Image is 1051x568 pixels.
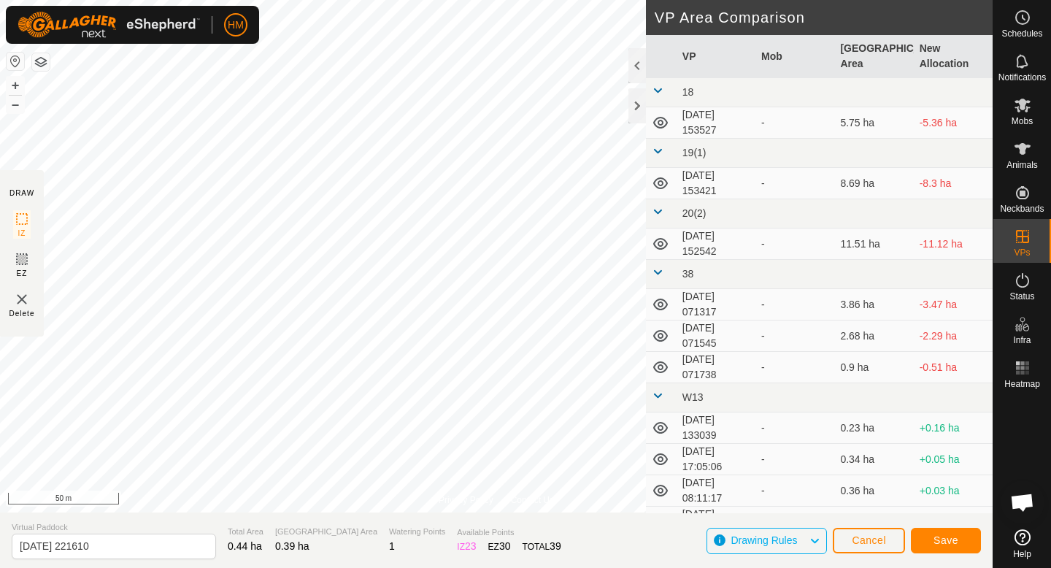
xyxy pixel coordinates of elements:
button: Map Layers [32,53,50,71]
span: VPs [1014,248,1030,257]
td: 11.51 ha [834,229,913,260]
th: [GEOGRAPHIC_DATA] Area [834,35,913,78]
td: -3.47 ha [914,289,993,321]
div: - [761,176,828,191]
td: +0.03 ha [914,475,993,507]
td: [DATE] 153527 [677,107,755,139]
img: VP [13,291,31,308]
td: 3.86 ha [834,289,913,321]
button: + [7,77,24,94]
span: Mobs [1012,117,1033,126]
td: 0.9 ha [834,352,913,383]
span: [GEOGRAPHIC_DATA] Area [275,526,377,538]
span: Cancel [852,534,886,546]
div: - [761,360,828,375]
td: [DATE] 152542 [677,229,755,260]
div: IZ [457,539,476,554]
button: – [7,96,24,113]
span: Watering Points [389,526,445,538]
span: Infra [1013,336,1031,345]
span: IZ [18,228,26,239]
a: Contact Us [511,494,554,507]
span: Animals [1006,161,1038,169]
button: Reset Map [7,53,24,70]
span: Available Points [457,526,561,539]
span: Delete [9,308,35,319]
td: 0.23 ha [834,412,913,444]
td: -5.36 ha [914,107,993,139]
a: Help [993,523,1051,564]
div: - [761,421,828,436]
span: 19(1) [682,147,707,158]
span: 1 [389,540,395,552]
span: Total Area [228,526,263,538]
td: -0.3 ha [914,507,993,538]
span: 38 [682,268,694,280]
span: EZ [17,268,28,279]
img: Gallagher Logo [18,12,200,38]
th: Mob [755,35,834,78]
h2: VP Area Comparison [655,9,993,26]
td: 0.34 ha [834,444,913,475]
div: EZ [488,539,511,554]
span: Neckbands [1000,204,1044,213]
span: 18 [682,86,694,98]
div: - [761,483,828,499]
button: Save [911,528,981,553]
td: [DATE] 133039 [677,412,755,444]
span: Virtual Paddock [12,521,216,534]
td: 2.68 ha [834,321,913,352]
div: TOTAL [523,539,561,554]
td: [DATE] 08:15:58 [677,507,755,538]
th: New Allocation [914,35,993,78]
td: -2.29 ha [914,321,993,352]
td: [DATE] 153421 [677,168,755,199]
td: 0.36 ha [834,475,913,507]
span: Schedules [1001,29,1042,38]
button: Cancel [833,528,905,553]
span: HM [228,18,244,33]
span: Save [933,534,958,546]
div: - [761,329,828,344]
td: -0.51 ha [914,352,993,383]
th: VP [677,35,755,78]
span: 30 [499,540,511,552]
span: Status [1009,292,1034,301]
span: 39 [550,540,561,552]
td: [DATE] 17:05:06 [677,444,755,475]
a: Privacy Policy [439,494,493,507]
td: -8.3 ha [914,168,993,199]
span: 0.44 ha [228,540,262,552]
td: +0.16 ha [914,412,993,444]
td: 8.69 ha [834,168,913,199]
td: [DATE] 071738 [677,352,755,383]
div: - [761,452,828,467]
div: - [761,297,828,312]
td: [DATE] 08:11:17 [677,475,755,507]
td: [DATE] 071545 [677,321,755,352]
span: Notifications [998,73,1046,82]
span: 0.39 ha [275,540,309,552]
span: 23 [465,540,477,552]
span: W13 [682,391,704,403]
div: - [761,115,828,131]
td: 5.75 ha [834,107,913,139]
span: Drawing Rules [731,534,797,546]
td: [DATE] 071317 [677,289,755,321]
td: +0.05 ha [914,444,993,475]
td: -11.12 ha [914,229,993,260]
div: Open chat [1001,480,1044,524]
div: - [761,237,828,252]
td: 0.69 ha [834,507,913,538]
div: DRAW [9,188,34,199]
span: 20(2) [682,207,707,219]
span: Heatmap [1004,380,1040,388]
span: Help [1013,550,1031,559]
